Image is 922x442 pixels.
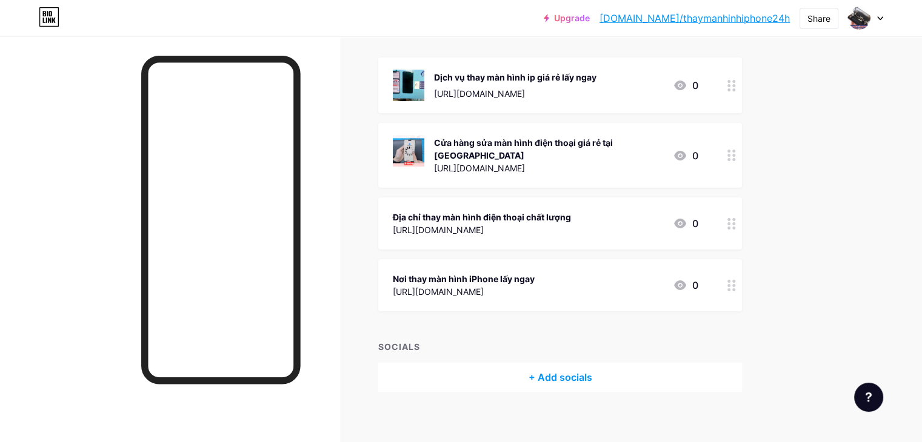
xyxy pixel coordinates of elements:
[378,340,742,353] div: SOCIALS
[434,162,663,174] div: [URL][DOMAIN_NAME]
[544,13,590,23] a: Upgrade
[393,70,424,101] img: Dịch vụ thay màn hình ip giá rẻ lấy ngay
[600,11,790,25] a: [DOMAIN_NAME]/thaymanhinhiphone24h
[434,71,596,84] div: Dịch vụ thay màn hình ip giá rẻ lấy ngay
[393,272,535,285] div: Nơi thay màn hình iPhone lấy ngay
[847,7,870,30] img: thaymanhinhiphone24h
[393,135,424,167] img: Cửa hàng sửa màn hình điện thoại giá rẻ tại TPHCM
[393,211,571,223] div: Địa chỉ thay màn hình điện thoại chất lượng
[673,216,698,231] div: 0
[673,148,698,163] div: 0
[673,78,698,93] div: 0
[673,278,698,292] div: 0
[434,136,663,162] div: Cửa hàng sửa màn hình điện thoại giá rẻ tại [GEOGRAPHIC_DATA]
[434,87,596,100] div: [URL][DOMAIN_NAME]
[807,12,830,25] div: Share
[378,363,742,392] div: + Add socials
[393,223,571,236] div: [URL][DOMAIN_NAME]
[393,285,535,298] div: [URL][DOMAIN_NAME]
